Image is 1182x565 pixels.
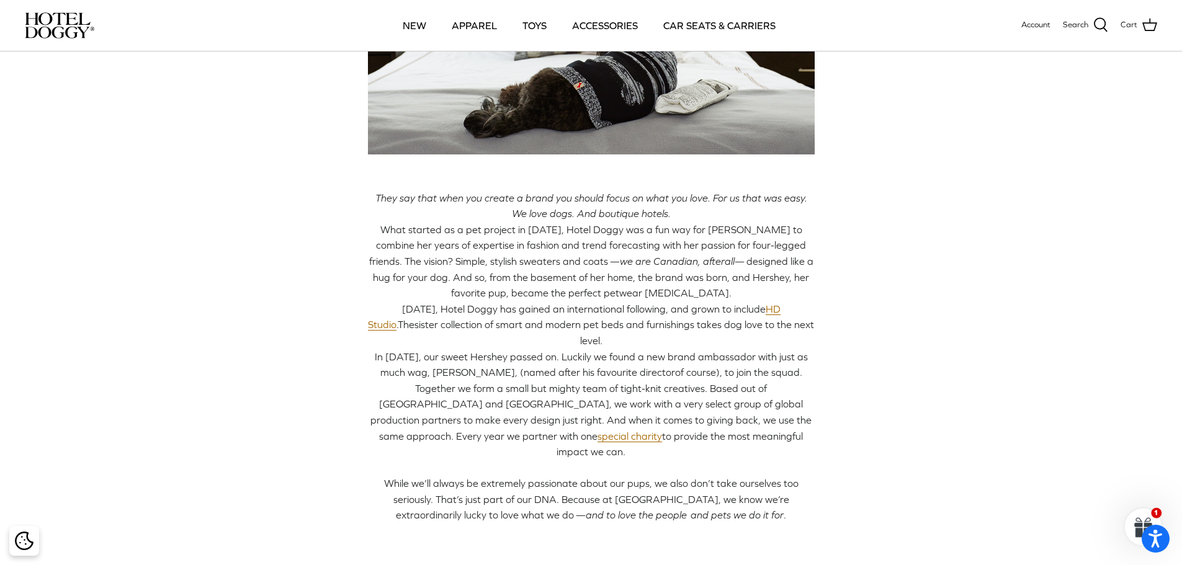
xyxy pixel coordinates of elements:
span: sister collection of smart and modern pet beds and furnishings takes dog love to the next level. [414,319,814,346]
span: . [784,509,786,520]
span: Account [1021,20,1050,29]
button: Cookie policy [13,530,35,552]
span: and to love the people and pets we do it for [586,509,784,520]
span: of course [675,367,716,378]
div: Cookie policy [9,526,39,556]
span: The [398,319,414,330]
span: Search [1063,19,1088,32]
img: hoteldoggycom [25,12,94,38]
span: Cart [1121,19,1137,32]
img: Cookie policy [15,532,34,550]
span: In [DATE], our sweet Hershey passed on. Luckily we found a new brand ambassador with just as much... [375,351,808,378]
a: special charity [598,430,662,442]
div: Primary navigation [184,4,994,47]
a: TOYS [511,4,558,47]
a: Account [1021,19,1050,32]
a: Search [1063,17,1108,33]
span: — designed like a hug for your dog. And so, from the basement of her home, the brand was born, an... [373,256,813,298]
span: [DATE], Hotel Doggy has gained an international following, and grown to include . [368,303,781,331]
span: While we’ll always be extremely passionate about our pups, we also don’t take ourselves too serio... [384,478,799,520]
a: Cart [1121,17,1157,33]
span: we are Canadian, afterall [620,256,735,267]
a: CAR SEATS & CARRIERS [652,4,787,47]
a: NEW [392,4,437,47]
span: They say that when you create a brand you should focus on what you love. For us that was easy. We... [375,192,807,220]
a: ACCESSORIES [561,4,649,47]
span: What started as a pet project in [DATE], Hotel Doggy was a fun way for [PERSON_NAME] to combine h... [369,224,807,267]
a: APPAREL [441,4,508,47]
